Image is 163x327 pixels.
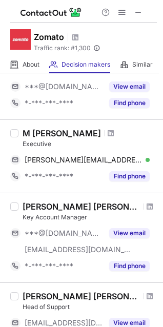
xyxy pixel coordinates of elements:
[62,60,110,69] span: Decision makers
[25,245,131,254] span: [EMAIL_ADDRESS][DOMAIN_NAME]
[109,98,150,108] button: Reveal Button
[23,302,157,312] div: Head of Support
[132,60,153,69] span: Similar
[109,171,150,181] button: Reveal Button
[23,60,39,69] span: About
[34,31,64,43] h1: Zomato
[109,81,150,92] button: Reveal Button
[23,291,140,301] div: [PERSON_NAME] [PERSON_NAME]
[10,29,31,50] img: 8b2b9739b14c38c4b0ad35aab771f8cd
[25,82,103,91] span: ***@[DOMAIN_NAME]
[23,128,101,138] div: M [PERSON_NAME]
[25,155,142,165] span: [PERSON_NAME][EMAIL_ADDRESS][DOMAIN_NAME]
[21,6,82,18] img: ContactOut v5.3.10
[23,201,140,212] div: [PERSON_NAME] [PERSON_NAME]
[25,229,103,238] span: ***@[DOMAIN_NAME]
[34,45,91,52] span: Traffic rank: # 1,300
[109,261,150,271] button: Reveal Button
[23,213,157,222] div: Key Account Manager
[109,228,150,238] button: Reveal Button
[23,139,157,149] div: Executive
